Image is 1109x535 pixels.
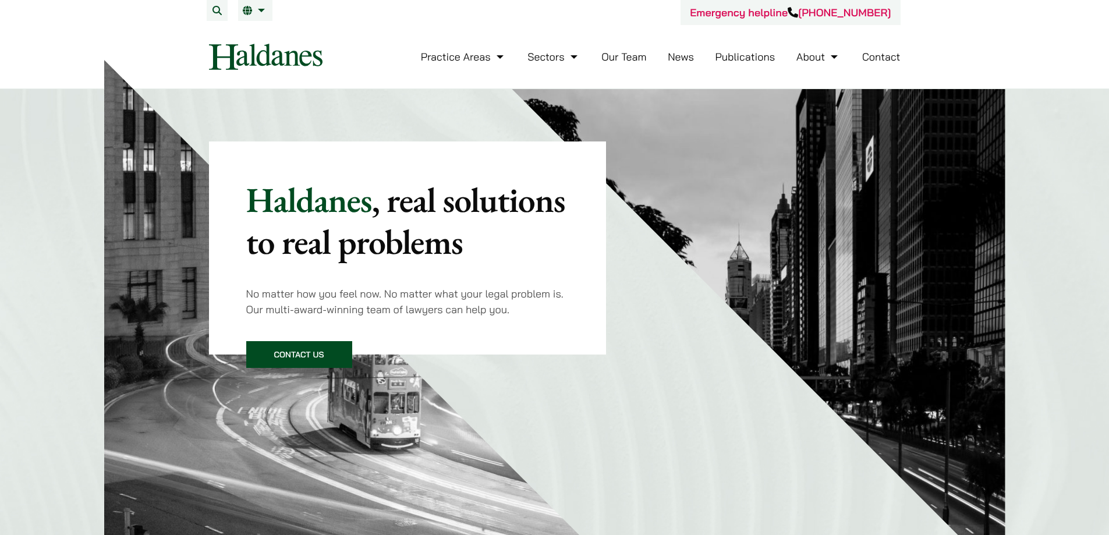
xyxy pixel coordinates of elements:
p: Haldanes [246,179,569,263]
a: Contact Us [246,341,352,368]
a: Our Team [601,50,646,63]
a: Publications [715,50,775,63]
p: No matter how you feel now. No matter what your legal problem is. Our multi-award-winning team of... [246,286,569,317]
a: About [796,50,841,63]
a: Emergency helpline[PHONE_NUMBER] [690,6,891,19]
a: EN [243,6,268,15]
a: Practice Areas [421,50,506,63]
mark: , real solutions to real problems [246,177,565,264]
a: Sectors [527,50,580,63]
a: News [668,50,694,63]
img: Logo of Haldanes [209,44,323,70]
a: Contact [862,50,901,63]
